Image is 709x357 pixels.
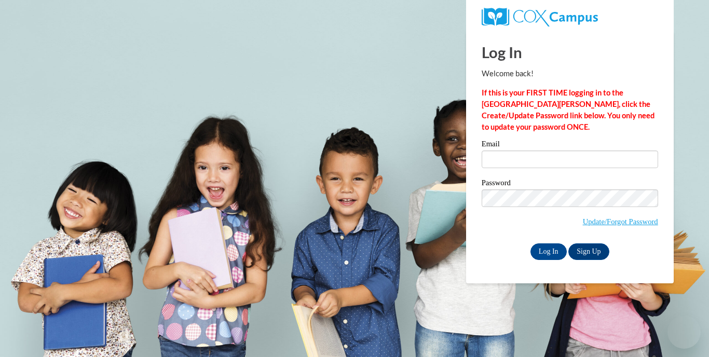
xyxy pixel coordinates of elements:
[667,315,701,349] iframe: Button to launch messaging window
[482,140,658,150] label: Email
[482,8,598,26] img: COX Campus
[482,68,658,79] p: Welcome back!
[568,243,609,260] a: Sign Up
[482,179,658,189] label: Password
[530,243,567,260] input: Log In
[482,88,655,131] strong: If this is your FIRST TIME logging in to the [GEOGRAPHIC_DATA][PERSON_NAME], click the Create/Upd...
[482,8,658,26] a: COX Campus
[583,217,658,226] a: Update/Forgot Password
[482,42,658,63] h1: Log In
